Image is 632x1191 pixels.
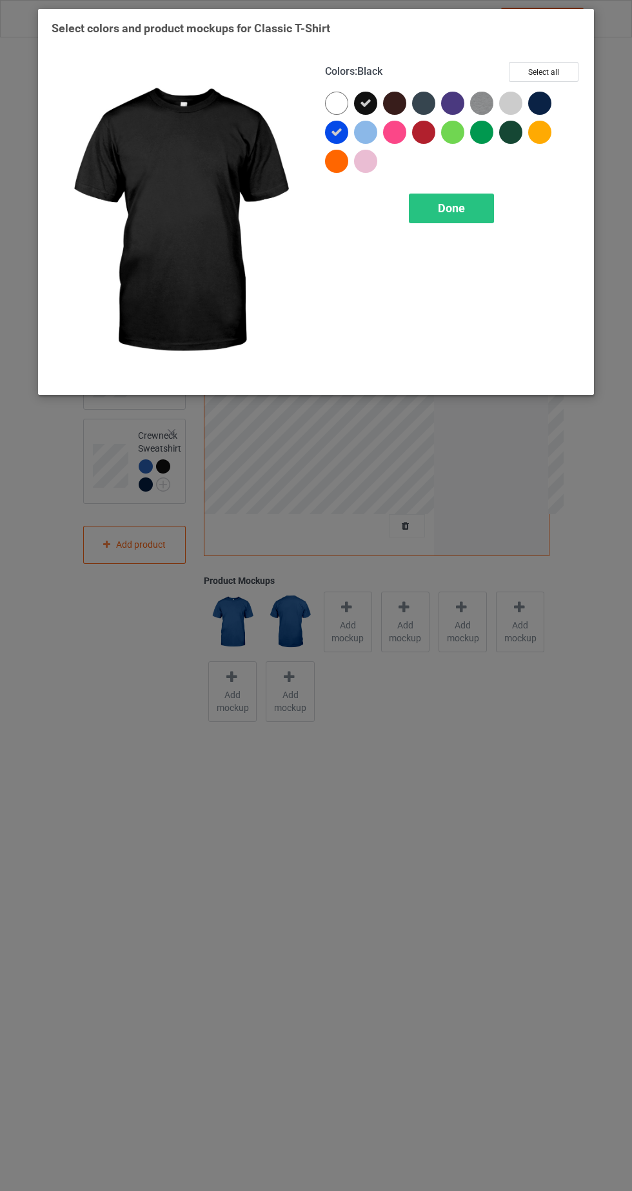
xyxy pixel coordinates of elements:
span: Select colors and product mockups for Classic T-Shirt [52,21,330,35]
span: Black [357,65,382,77]
img: regular.jpg [52,62,307,381]
span: Colors [325,65,355,77]
span: Done [438,201,465,215]
h4: : [325,65,382,79]
img: heather_texture.png [470,92,493,115]
button: Select all [509,62,578,82]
